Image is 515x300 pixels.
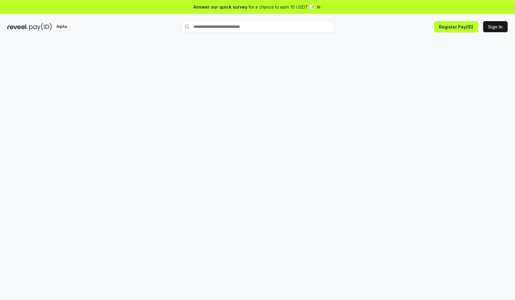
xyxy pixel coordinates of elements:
[483,21,508,32] button: Sign In
[193,4,247,10] span: Answer our quick survey
[7,23,28,31] img: reveel_dark
[249,4,314,10] span: for a chance to earn 10 USDT 📝
[434,21,478,32] button: Register Pay(ID)
[29,23,52,31] img: pay_id
[53,23,70,31] div: Alpha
